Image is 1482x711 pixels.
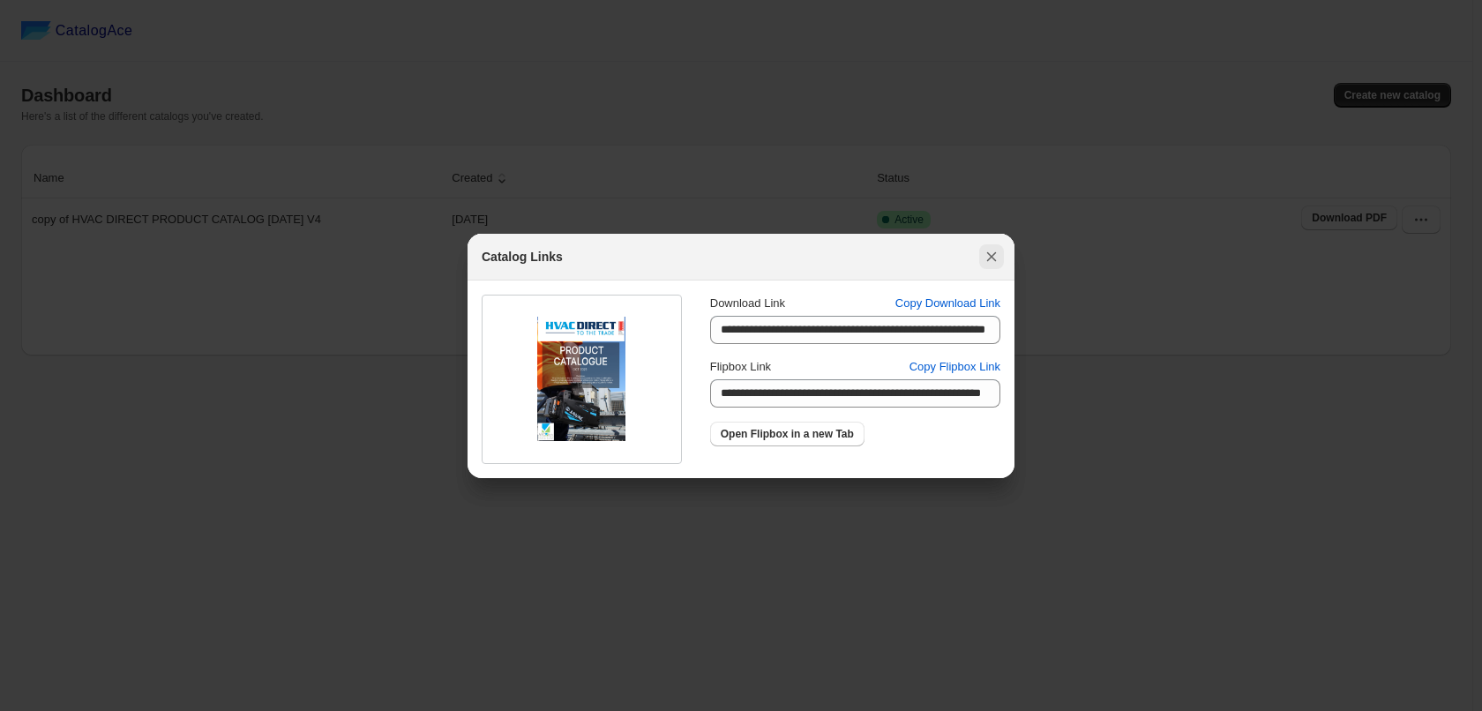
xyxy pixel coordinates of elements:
button: Copy Flipbox Link [899,353,1011,381]
button: Copy Download Link [885,289,1011,318]
a: Open Flipbox in a new Tab [710,422,864,446]
span: Flipbox Link [710,360,771,373]
h2: Catalog Links [482,248,563,266]
img: thumbImage [537,317,625,441]
span: Copy Flipbox Link [909,358,1000,376]
span: Copy Download Link [895,295,1000,312]
span: Download Link [710,296,785,310]
span: Open Flipbox in a new Tab [721,427,854,441]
